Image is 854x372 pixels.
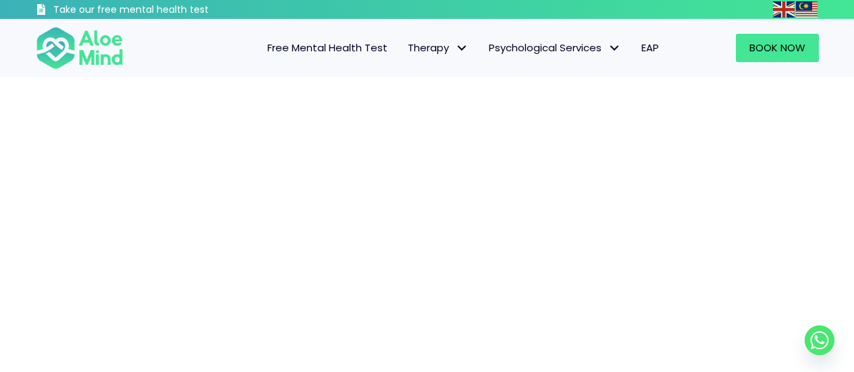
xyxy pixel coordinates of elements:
[796,1,818,18] img: ms
[408,41,469,55] span: Therapy
[749,41,805,55] span: Book Now
[479,34,631,62] a: Psychological ServicesPsychological Services: submenu
[736,34,819,62] a: Book Now
[805,325,834,355] a: Whatsapp
[452,38,472,58] span: Therapy: submenu
[489,41,621,55] span: Psychological Services
[257,34,398,62] a: Free Mental Health Test
[605,38,624,58] span: Psychological Services: submenu
[141,34,669,62] nav: Menu
[36,3,281,19] a: Take our free mental health test
[631,34,669,62] a: EAP
[796,1,819,17] a: Malay
[773,1,796,17] a: English
[36,26,124,70] img: Aloe mind Logo
[773,1,795,18] img: en
[398,34,479,62] a: TherapyTherapy: submenu
[53,3,281,17] h3: Take our free mental health test
[641,41,659,55] span: EAP
[267,41,388,55] span: Free Mental Health Test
